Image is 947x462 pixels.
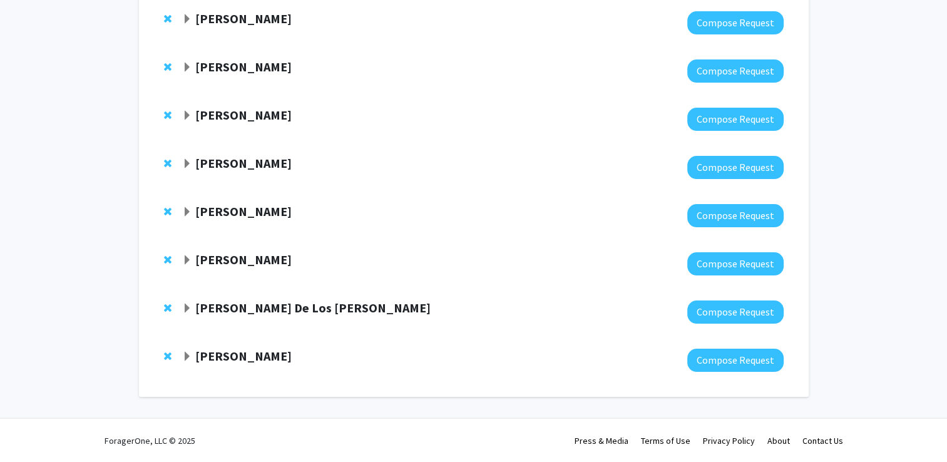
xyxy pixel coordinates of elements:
strong: [PERSON_NAME] [195,107,292,123]
button: Compose Request to Andres De Los Reyes [687,300,784,324]
a: Contact Us [802,435,843,446]
strong: [PERSON_NAME] [195,59,292,74]
a: Press & Media [575,435,628,446]
strong: [PERSON_NAME] [195,11,292,26]
span: Expand Joseph Dien Bookmark [182,352,192,362]
span: Expand Andres De Los Reyes Bookmark [182,304,192,314]
button: Compose Request to Jeffery Klauda [687,108,784,131]
button: Compose Request to Nathaniel Pearl [687,11,784,34]
strong: [PERSON_NAME] [195,252,292,267]
a: Privacy Policy [703,435,755,446]
span: Remove Yasmeen Faroqi-Shah from bookmarks [164,255,171,265]
span: Remove Andres De Los Reyes from bookmarks [164,303,171,313]
span: Expand Jeffery Klauda Bookmark [182,111,192,121]
iframe: Chat [9,406,53,453]
span: Expand Alexander Shackman Bookmark [182,159,192,169]
span: Expand Yasmeen Faroqi-Shah Bookmark [182,255,192,265]
span: Expand Jeremy Purcell Bookmark [182,63,192,73]
button: Compose Request to Alexander Shackman [687,156,784,179]
a: Terms of Use [641,435,690,446]
span: Remove Macarena Farcuh Yuri from bookmarks [164,207,171,217]
span: Remove Joseph Dien from bookmarks [164,351,171,361]
button: Compose Request to Joseph Dien [687,349,784,372]
button: Compose Request to Macarena Farcuh Yuri [687,204,784,227]
span: Remove Jeremy Purcell from bookmarks [164,62,171,72]
strong: [PERSON_NAME] [195,348,292,364]
span: Expand Nathaniel Pearl Bookmark [182,14,192,24]
a: About [767,435,790,446]
strong: [PERSON_NAME] De Los [PERSON_NAME] [195,300,431,316]
span: Expand Macarena Farcuh Yuri Bookmark [182,207,192,217]
strong: [PERSON_NAME] [195,203,292,219]
button: Compose Request to Jeremy Purcell [687,59,784,83]
strong: [PERSON_NAME] [195,155,292,171]
button: Compose Request to Yasmeen Faroqi-Shah [687,252,784,275]
span: Remove Nathaniel Pearl from bookmarks [164,14,171,24]
span: Remove Jeffery Klauda from bookmarks [164,110,171,120]
span: Remove Alexander Shackman from bookmarks [164,158,171,168]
